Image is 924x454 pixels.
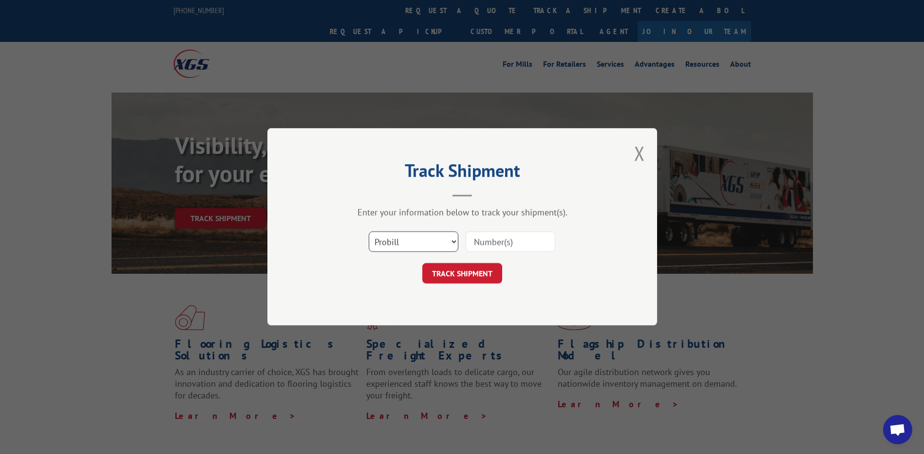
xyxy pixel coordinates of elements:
[466,232,555,252] input: Number(s)
[883,415,912,444] div: Open chat
[316,164,608,182] h2: Track Shipment
[634,140,645,166] button: Close modal
[422,264,502,284] button: TRACK SHIPMENT
[316,207,608,218] div: Enter your information below to track your shipment(s).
